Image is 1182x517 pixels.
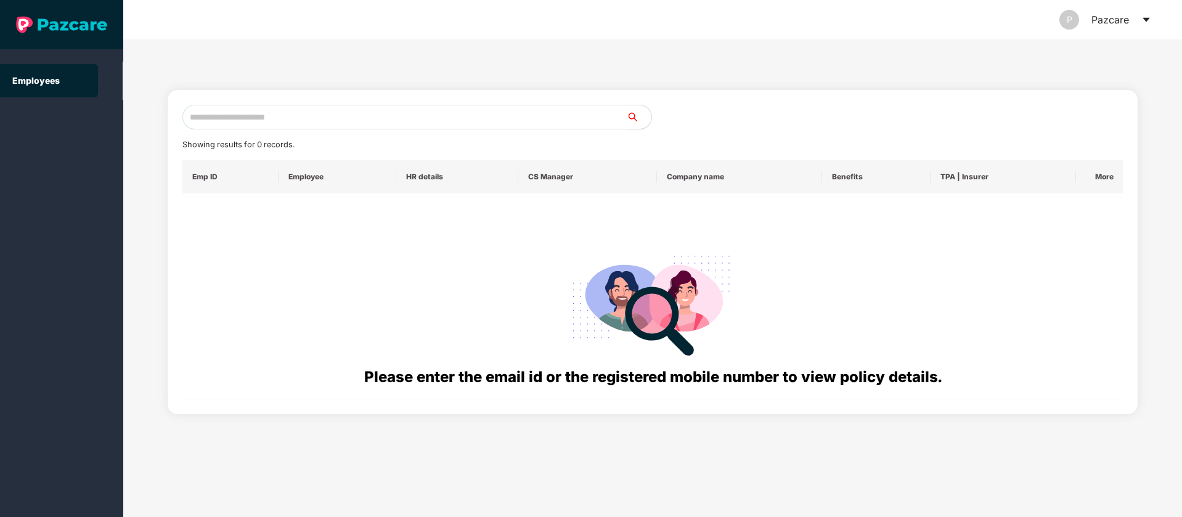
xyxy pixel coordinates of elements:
th: Benefits [822,160,931,193]
span: Please enter the email id or the registered mobile number to view policy details. [364,368,942,386]
th: HR details [396,160,518,193]
img: svg+xml;base64,PHN2ZyB4bWxucz0iaHR0cDovL3d3dy53My5vcmcvMjAwMC9zdmciIHdpZHRoPSIyODgiIGhlaWdodD0iMj... [564,240,741,365]
span: caret-down [1141,15,1151,25]
button: search [626,105,652,129]
a: Employees [12,75,60,86]
th: TPA | Insurer [931,160,1076,193]
span: Showing results for 0 records. [182,140,295,149]
th: Employee [279,160,396,193]
span: search [626,112,651,122]
th: Emp ID [182,160,279,193]
th: Company name [657,160,822,193]
span: P [1067,10,1072,30]
th: More [1076,160,1123,193]
th: CS Manager [518,160,657,193]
